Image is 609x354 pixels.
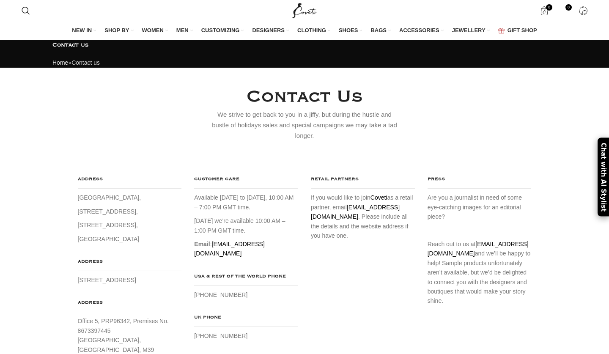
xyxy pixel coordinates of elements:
h1: Contact us [52,41,557,49]
span: JEWELLERY [452,27,486,34]
span: GIFT SHOP [507,27,537,34]
a: ACCESSORIES [399,22,444,40]
span: ACCESSORIES [399,27,439,34]
a: SHOP BY [104,22,133,40]
p: Available [DATE] to [DATE], 10:00 AM – 7:00 PM GMT time. [194,193,298,212]
a: 0 [535,2,553,19]
h4: PRESS [428,175,532,189]
a: SHOES [339,22,362,40]
strong: Email [194,241,210,247]
a: Site logo [291,7,319,14]
a: 0 [555,2,572,19]
span: DESIGNERS [252,27,285,34]
span: SHOP BY [104,27,129,34]
a: GIFT SHOP [498,22,537,40]
a: NEW IN [72,22,96,40]
a: Coveti [370,194,387,201]
h4: ADDRESS [78,175,182,189]
a: [EMAIL_ADDRESS][DOMAIN_NAME] [428,241,529,257]
div: » [52,58,557,67]
p: [DATE] we’re available 10:00 AM – 1:00 PM GMT time. [194,216,298,235]
a: MEN [176,22,193,40]
p: [GEOGRAPHIC_DATA], [78,193,182,202]
span: SHOES [339,27,358,34]
a: BAGS [370,22,391,40]
p: Reach out to us at and we’ll be happy to help! Sample products unfortunately aren’t available, bu... [428,239,532,306]
p: [STREET_ADDRESS], [78,220,182,230]
span: CLOTHING [297,27,326,34]
h4: USA & REST OF THE WORLD PHONE [194,272,298,286]
p: [PHONE_NUMBER] [194,290,298,299]
img: GiftBag [498,28,505,33]
a: CUSTOMIZING [201,22,244,40]
a: [EMAIL_ADDRESS][DOMAIN_NAME] [311,204,400,220]
a: Home [52,59,68,66]
p: [GEOGRAPHIC_DATA] [78,234,182,244]
p: If you would like to join as a retail partner, email . Please include all the details and the web... [311,193,415,240]
div: My Wishlist [555,2,572,19]
h4: Contact Us [247,85,363,109]
p: [STREET_ADDRESS], [78,207,182,216]
p: [STREET_ADDRESS] [78,275,182,285]
a: [EMAIL_ADDRESS][DOMAIN_NAME] [194,241,265,257]
span: CUSTOMIZING [201,27,240,34]
h4: ADDRESS [78,298,182,312]
p: : [194,239,298,258]
h4: RETAIL PARTNERS [311,175,415,189]
a: DESIGNERS [252,22,289,40]
a: CLOTHING [297,22,330,40]
div: Main navigation [17,22,592,40]
span: BAGS [370,27,387,34]
p: [PHONE_NUMBER] [194,331,298,340]
div: We strive to get back to you in a jiffy, but during the hustle and bustle of holidays sales and s... [208,109,401,141]
a: WOMEN [142,22,168,40]
h4: CUSTOMER CARE [194,175,298,189]
a: JEWELLERY [452,22,490,40]
span: 0 [546,4,552,11]
span: Contact us [71,59,100,66]
span: 0 [565,4,572,11]
p: Are you a journalist in need of some eye-catching images for an editorial piece? [428,193,532,221]
span: NEW IN [72,27,92,34]
span: WOMEN [142,27,164,34]
span: MEN [176,27,189,34]
h4: UK PHONE [194,313,298,327]
a: Search [17,2,34,19]
h4: ADDRESS [78,257,182,271]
